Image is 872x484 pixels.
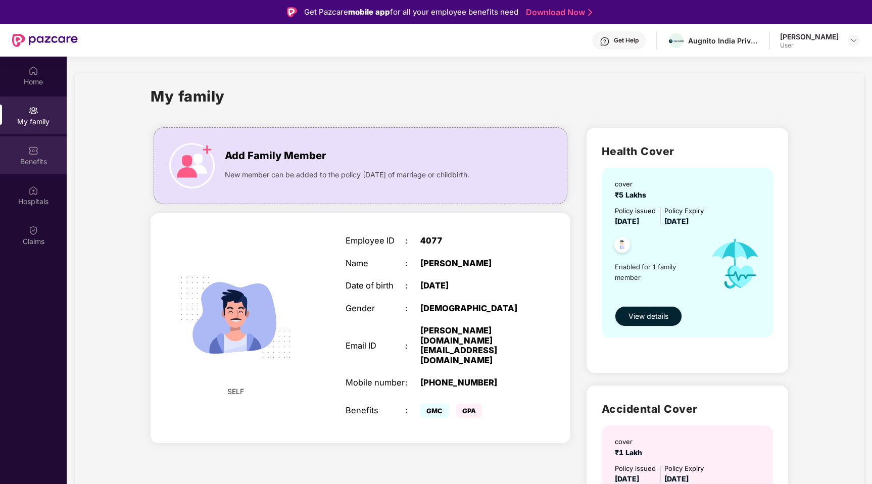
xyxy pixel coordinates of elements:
img: svg+xml;base64,PHN2ZyBpZD0iQmVuZWZpdHMiIHhtbG5zPSJodHRwOi8vd3d3LnczLm9yZy8yMDAwL3N2ZyIgd2lkdGg9Ij... [28,146,38,156]
span: ₹1 Lakh [615,448,646,457]
span: ₹5 Lakhs [615,190,650,199]
div: Policy Expiry [664,463,704,474]
div: : [405,236,420,246]
div: cover [615,179,650,189]
div: [PERSON_NAME][DOMAIN_NAME][EMAIL_ADDRESS][DOMAIN_NAME] [420,326,525,365]
div: Policy issued [615,206,656,216]
img: svg+xml;base64,PHN2ZyBpZD0iSG9tZSIgeG1sbnM9Imh0dHA6Ly93d3cudzMub3JnLzIwMDAvc3ZnIiB3aWR0aD0iMjAiIG... [28,66,38,76]
div: Policy Expiry [664,206,704,216]
h1: My family [151,85,225,108]
div: : [405,281,420,291]
img: icon [169,143,215,188]
span: [DATE] [664,217,689,225]
img: icon [701,227,770,301]
div: : [405,341,420,351]
div: Email ID [346,341,405,351]
span: [DATE] [664,474,689,483]
div: User [780,41,839,50]
div: [DATE] [420,281,525,291]
div: Gender [346,304,405,314]
div: Get Help [614,36,639,44]
div: Name [346,259,405,269]
div: : [405,304,420,314]
div: : [405,378,420,388]
div: Employee ID [346,236,405,246]
div: 4077 [420,236,525,246]
h2: Health Cover [602,143,773,160]
img: svg+xml;base64,PHN2ZyB4bWxucz0iaHR0cDovL3d3dy53My5vcmcvMjAwMC9zdmciIHdpZHRoPSIyMjQiIGhlaWdodD0iMT... [167,249,304,386]
span: Add Family Member [225,148,326,164]
div: [PERSON_NAME] [780,32,839,41]
div: Augnito India Private Limited [688,36,759,45]
span: [DATE] [615,217,639,225]
img: Stroke [588,7,592,18]
img: svg+xml;base64,PHN2ZyBpZD0iSGVscC0zMngzMiIgeG1sbnM9Imh0dHA6Ly93d3cudzMub3JnLzIwMDAvc3ZnIiB3aWR0aD... [600,36,610,46]
div: Get Pazcare for all your employee benefits need [304,6,518,18]
span: New member can be added to the policy [DATE] of marriage or childbirth. [225,169,469,180]
img: Logo [287,7,297,17]
div: Date of birth [346,281,405,291]
img: Augnito%20Logotype%20with%20logomark-8.png [669,39,684,43]
div: [DEMOGRAPHIC_DATA] [420,304,525,314]
img: svg+xml;base64,PHN2ZyBpZD0iQ2xhaW0iIHhtbG5zPSJodHRwOi8vd3d3LnczLm9yZy8yMDAwL3N2ZyIgd2lkdGg9IjIwIi... [28,225,38,235]
img: svg+xml;base64,PHN2ZyB4bWxucz0iaHR0cDovL3d3dy53My5vcmcvMjAwMC9zdmciIHdpZHRoPSI0OC45NDMiIGhlaWdodD... [610,234,635,259]
span: Enabled for 1 family member [615,262,701,282]
div: cover [615,437,646,447]
button: View details [615,306,682,326]
strong: mobile app [348,7,390,17]
div: Benefits [346,406,405,416]
span: View details [628,311,668,322]
div: : [405,259,420,269]
div: Mobile number [346,378,405,388]
h2: Accidental Cover [602,401,773,417]
span: SELF [227,386,244,397]
a: Download Now [526,7,589,18]
span: [DATE] [615,474,639,483]
div: [PERSON_NAME] [420,259,525,269]
div: Policy issued [615,463,656,474]
span: GPA [456,404,482,418]
img: svg+xml;base64,PHN2ZyB3aWR0aD0iMjAiIGhlaWdodD0iMjAiIHZpZXdCb3g9IjAgMCAyMCAyMCIgZmlsbD0ibm9uZSIgeG... [28,106,38,116]
img: svg+xml;base64,PHN2ZyBpZD0iSG9zcGl0YWxzIiB4bWxucz0iaHR0cDovL3d3dy53My5vcmcvMjAwMC9zdmciIHdpZHRoPS... [28,185,38,196]
span: GMC [420,404,449,418]
img: New Pazcare Logo [12,34,78,47]
div: : [405,406,420,416]
img: svg+xml;base64,PHN2ZyBpZD0iRHJvcGRvd24tMzJ4MzIiIHhtbG5zPSJodHRwOi8vd3d3LnczLm9yZy8yMDAwL3N2ZyIgd2... [850,36,858,44]
div: [PHONE_NUMBER] [420,378,525,388]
